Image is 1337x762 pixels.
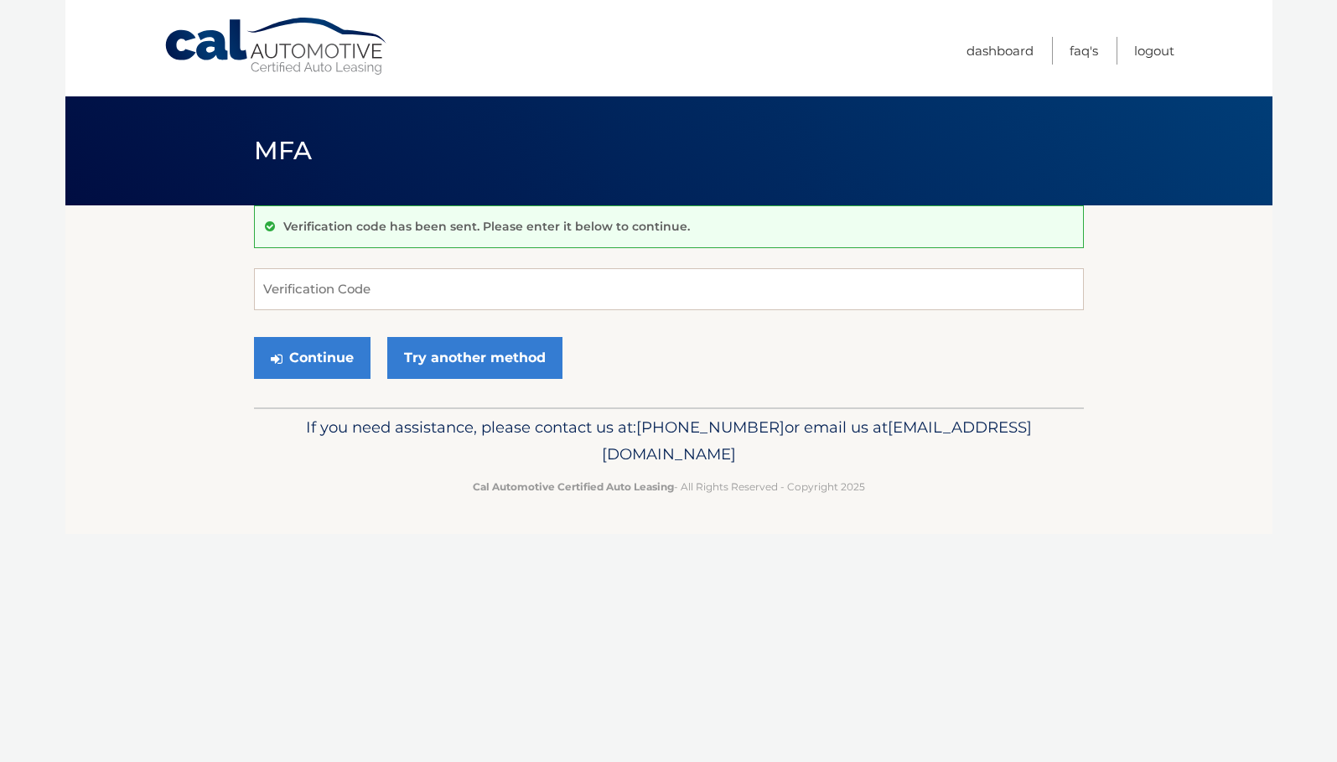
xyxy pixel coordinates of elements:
[265,478,1073,495] p: - All Rights Reserved - Copyright 2025
[636,417,785,437] span: [PHONE_NUMBER]
[254,337,371,379] button: Continue
[602,417,1032,464] span: [EMAIL_ADDRESS][DOMAIN_NAME]
[265,414,1073,468] p: If you need assistance, please contact us at: or email us at
[283,219,690,234] p: Verification code has been sent. Please enter it below to continue.
[163,17,390,76] a: Cal Automotive
[254,135,313,166] span: MFA
[966,37,1034,65] a: Dashboard
[473,480,674,493] strong: Cal Automotive Certified Auto Leasing
[387,337,562,379] a: Try another method
[1070,37,1098,65] a: FAQ's
[1134,37,1174,65] a: Logout
[254,268,1084,310] input: Verification Code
